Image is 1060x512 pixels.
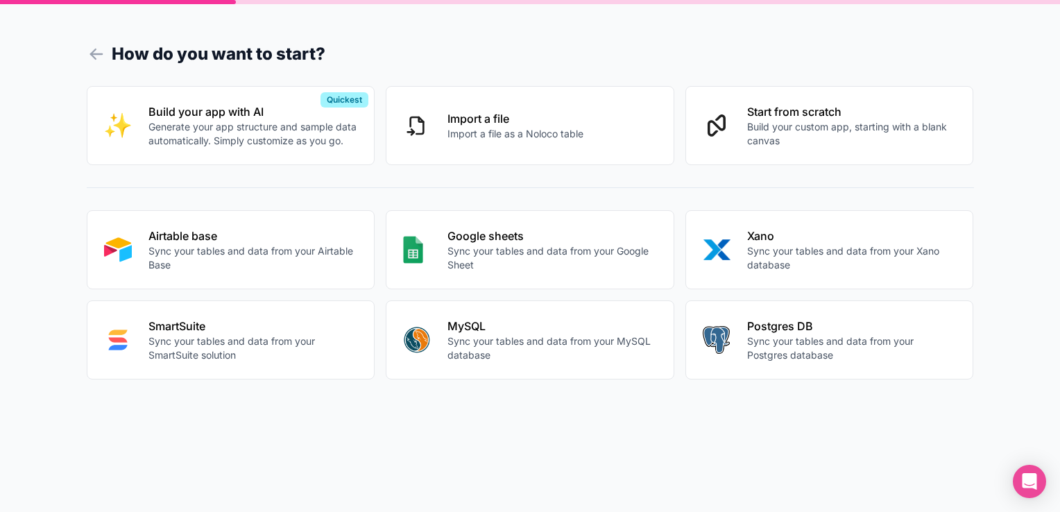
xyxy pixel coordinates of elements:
[747,228,957,244] p: Xano
[1013,465,1046,498] div: Open Intercom Messenger
[403,236,423,264] img: GOOGLE_SHEETS
[685,210,974,289] button: XANOXanoSync your tables and data from your Xano database
[148,120,358,148] p: Generate your app structure and sample data automatically. Simply customize as you go.
[447,110,583,127] p: Import a file
[104,112,132,139] img: INTERNAL_WITH_AI
[685,86,974,165] button: Start from scratchBuild your custom app, starting with a blank canvas
[447,318,657,334] p: MySQL
[747,103,957,120] p: Start from scratch
[447,127,583,141] p: Import a file as a Noloco table
[148,334,358,362] p: Sync your tables and data from your SmartSuite solution
[703,326,730,354] img: POSTGRES
[685,300,974,379] button: POSTGRESPostgres DBSync your tables and data from your Postgres database
[747,318,957,334] p: Postgres DB
[747,120,957,148] p: Build your custom app, starting with a blank canvas
[148,228,358,244] p: Airtable base
[447,334,657,362] p: Sync your tables and data from your MySQL database
[148,244,358,272] p: Sync your tables and data from your Airtable Base
[447,244,657,272] p: Sync your tables and data from your Google Sheet
[148,318,358,334] p: SmartSuite
[104,236,132,264] img: AIRTABLE
[747,334,957,362] p: Sync your tables and data from your Postgres database
[148,103,358,120] p: Build your app with AI
[386,210,674,289] button: GOOGLE_SHEETSGoogle sheetsSync your tables and data from your Google Sheet
[403,326,431,354] img: MYSQL
[87,42,974,67] h1: How do you want to start?
[747,244,957,272] p: Sync your tables and data from your Xano database
[320,92,368,108] div: Quickest
[104,326,132,354] img: SMART_SUITE
[386,86,674,165] button: Import a fileImport a file as a Noloco table
[87,300,375,379] button: SMART_SUITESmartSuiteSync your tables and data from your SmartSuite solution
[703,236,730,264] img: XANO
[87,86,375,165] button: INTERNAL_WITH_AIBuild your app with AIGenerate your app structure and sample data automatically. ...
[87,210,375,289] button: AIRTABLEAirtable baseSync your tables and data from your Airtable Base
[447,228,657,244] p: Google sheets
[386,300,674,379] button: MYSQLMySQLSync your tables and data from your MySQL database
